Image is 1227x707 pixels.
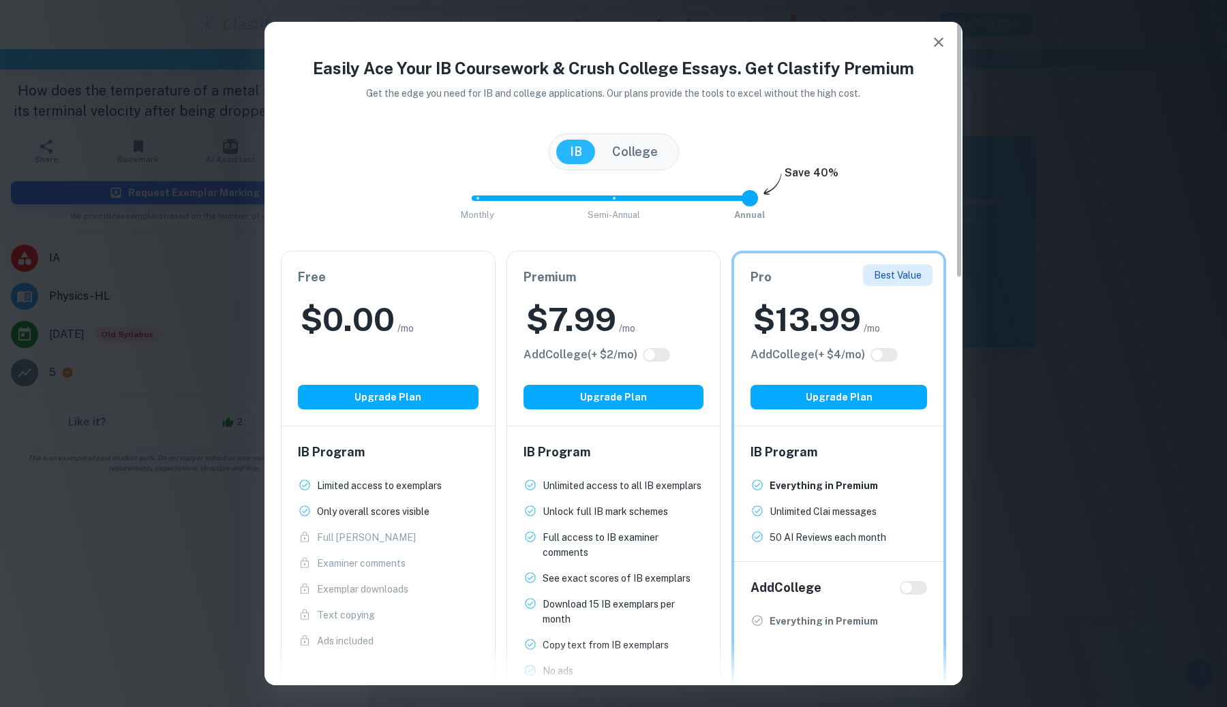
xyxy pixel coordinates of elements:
img: subscription-arrow.svg [763,173,782,196]
h6: Click to see all the additional College features. [751,347,865,363]
p: Only overall scores visible [317,504,429,519]
p: Exemplar downloads [317,582,408,597]
h6: IB Program [524,443,704,462]
p: Limited access to exemplars [317,478,442,493]
h2: $ 13.99 [753,298,861,341]
p: Examiner comments [317,556,406,571]
p: Unlimited access to all IB exemplars [543,478,701,493]
p: 50 AI Reviews each month [770,530,886,545]
button: Upgrade Plan [298,385,479,409]
p: Get the edge you need for IB and college applications. Our plans provide the tools to excel witho... [348,86,880,101]
button: College [599,140,671,164]
h6: Premium [524,268,704,287]
p: Unlimited Clai messages [770,504,877,519]
h6: IB Program [298,443,479,462]
p: Ads included [317,633,374,648]
p: Full [PERSON_NAME] [317,530,416,545]
button: IB [556,140,596,164]
p: Best Value [874,268,922,283]
h2: $ 7.99 [526,298,616,341]
h6: Free [298,268,479,287]
h4: Easily Ace Your IB Coursework & Crush College Essays. Get Clastify Premium [281,56,946,80]
p: Text copying [317,608,375,623]
h6: IB Program [751,443,927,462]
span: /mo [864,321,880,336]
span: Monthly [461,210,494,220]
h6: Click to see all the additional College features. [524,347,637,363]
h6: Add College [751,578,821,597]
span: /mo [397,321,414,336]
span: Semi-Annual [588,210,640,220]
p: Full access to IB examiner comments [543,530,704,560]
span: /mo [619,321,635,336]
h6: Save 40% [785,165,838,188]
h6: Pro [751,268,927,287]
h2: $ 0.00 [301,298,395,341]
p: Copy text from IB exemplars [543,638,669,653]
p: Unlock full IB mark schemes [543,504,668,519]
p: Download 15 IB exemplars per month [543,597,704,627]
p: See exact scores of IB exemplars [543,571,691,586]
button: Upgrade Plan [751,385,927,409]
p: Everything in Premium [770,478,878,493]
button: Upgrade Plan [524,385,704,409]
span: Annual [734,210,766,220]
p: Everything in Premium [770,614,878,629]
